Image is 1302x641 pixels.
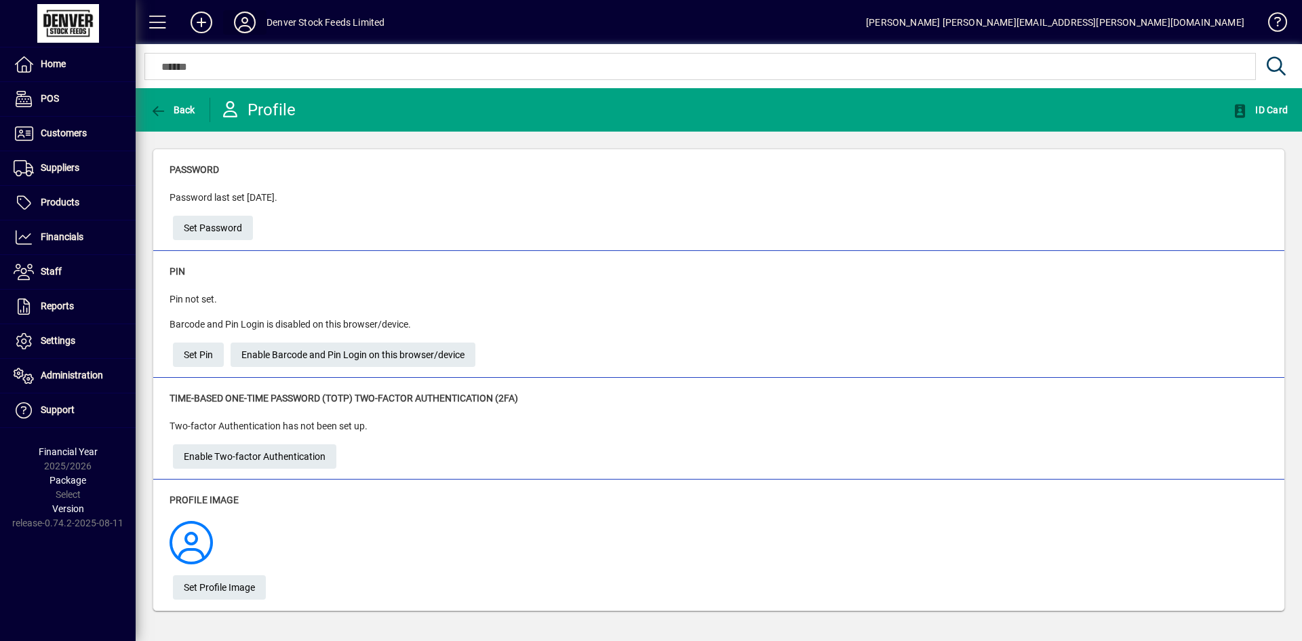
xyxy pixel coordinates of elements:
button: ID Card [1229,98,1291,122]
p: Barcode and Pin Login is disabled on this browser/device. [170,317,479,332]
a: Administration [7,359,136,393]
a: Set Password [173,216,253,240]
p: Two-factor Authentication has not been set up. [170,419,368,433]
button: Back [146,98,199,122]
span: Set Profile Image [184,577,255,599]
a: Financials [7,220,136,254]
a: Knowledge Base [1258,3,1285,47]
a: Suppliers [7,151,136,185]
span: ID Card [1232,104,1288,115]
span: Administration [41,370,103,381]
span: Enable Barcode and Pin Login on this browser/device [241,344,465,366]
span: Pin [170,266,185,277]
span: Financials [41,231,83,242]
p: Password last set [DATE]. [170,191,277,205]
span: Reports [41,300,74,311]
a: Reports [7,290,136,324]
a: Home [7,47,136,81]
app-page-header-button: Back [136,98,210,122]
span: Password [170,164,219,175]
div: [PERSON_NAME] [PERSON_NAME][EMAIL_ADDRESS][PERSON_NAME][DOMAIN_NAME] [866,12,1244,33]
a: Settings [7,324,136,358]
span: Profile Image [170,494,239,505]
button: Profile [223,10,267,35]
button: Enable Barcode and Pin Login on this browser/device [231,343,475,367]
span: Products [41,197,79,208]
span: Financial Year [39,446,98,457]
a: Support [7,393,136,427]
button: Add [180,10,223,35]
span: Back [150,104,195,115]
a: Customers [7,117,136,151]
span: Home [41,58,66,69]
div: Denver Stock Feeds Limited [267,12,385,33]
span: Enable Two-factor Authentication [184,446,325,468]
span: Suppliers [41,162,79,173]
span: Package [50,475,86,486]
span: POS [41,93,59,104]
span: Time-based One-time Password (TOTP) Two-factor Authentication (2FA) [170,393,518,404]
a: Set Pin [173,343,224,367]
a: Staff [7,255,136,289]
p: Pin not set. [170,292,479,307]
a: POS [7,82,136,116]
span: Customers [41,128,87,138]
a: Products [7,186,136,220]
span: Support [41,404,75,415]
a: Enable Two-factor Authentication [173,444,336,469]
span: Set Password [184,217,242,239]
a: Set Profile Image [173,575,266,600]
span: Version [52,503,84,514]
a: Profile Image [170,550,213,561]
span: Settings [41,335,75,346]
span: Staff [41,266,62,277]
div: Profile [220,99,296,121]
span: Set Pin [184,344,213,366]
